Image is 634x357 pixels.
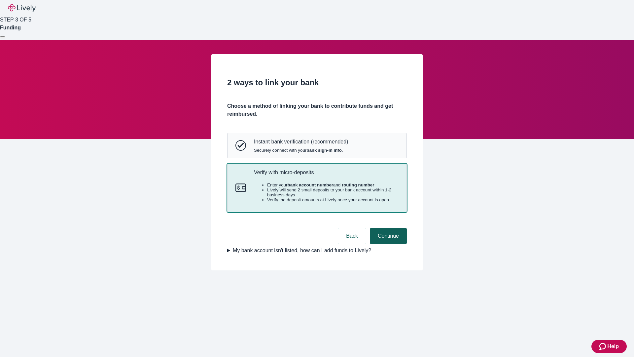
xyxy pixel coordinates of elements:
h2: 2 ways to link your bank [227,77,407,89]
strong: bank account number [288,182,334,187]
p: Instant bank verification (recommended) [254,139,348,145]
h4: Choose a method of linking your bank to contribute funds and get reimbursed. [227,102,407,118]
strong: routing number [342,182,374,187]
button: Zendesk support iconHelp [591,340,627,353]
img: Lively [8,4,36,12]
svg: Zendesk support icon [599,342,607,350]
summary: My bank account isn't listed, how can I add funds to Lively? [227,247,407,255]
p: Verify with micro-deposits [254,169,399,176]
svg: Instant bank verification [235,140,246,151]
span: Securely connect with your . [254,148,348,153]
li: Verify the deposit amounts at Lively once your account is open [267,197,399,202]
strong: bank sign-in info [306,148,342,153]
svg: Micro-deposits [235,182,246,193]
button: Back [338,228,366,244]
span: Help [607,342,619,350]
button: Instant bank verificationInstant bank verification (recommended)Securely connect with yourbank si... [228,133,406,158]
li: Enter your and [267,182,399,187]
button: Micro-depositsVerify with micro-depositsEnter yourbank account numberand routing numberLively wil... [228,164,406,212]
li: Lively will send 2 small deposits to your bank account within 1-2 business days [267,187,399,197]
button: Continue [370,228,407,244]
